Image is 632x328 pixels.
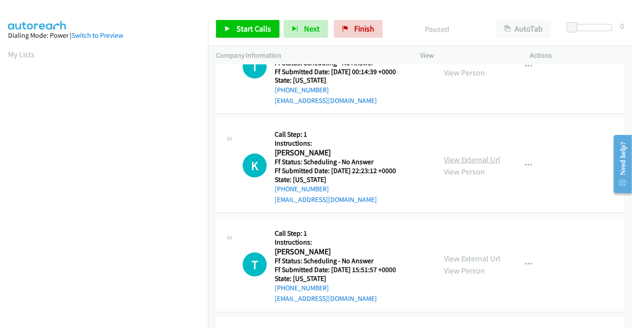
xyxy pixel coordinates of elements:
[275,139,407,148] h5: Instructions:
[444,67,485,78] a: View Person
[607,129,632,199] iframe: Resource Center
[275,67,407,76] h5: Ff Submitted Date: [DATE] 00:14:39 +0000
[275,257,407,265] h5: Ff Status: Scheduling - No Answer
[8,49,35,59] a: My Lists
[275,229,407,238] h5: Call Step: 1
[275,166,407,175] h5: Ff Submitted Date: [DATE] 22:23:12 +0000
[620,20,624,32] div: 0
[243,55,267,79] h1: T
[72,31,123,40] a: Switch to Preview
[275,195,377,204] a: [EMAIL_ADDRESS][DOMAIN_NAME]
[444,154,500,165] a: View External Url
[275,284,329,292] a: [PHONE_NUMBER]
[496,20,551,38] button: AutoTab
[243,154,267,178] div: The call is yet to be attempted
[444,166,485,177] a: View Person
[275,148,407,158] h2: [PERSON_NAME]
[444,55,500,66] a: View External Url
[444,253,500,264] a: View External Url
[334,20,383,38] a: Finish
[420,50,514,61] p: View
[530,50,624,61] p: Actions
[275,265,407,274] h5: Ff Submitted Date: [DATE] 15:51:57 +0000
[354,24,374,34] span: Finish
[275,76,407,85] h5: State: [US_STATE]
[275,86,329,94] a: [PHONE_NUMBER]
[395,23,480,35] p: Paused
[304,24,320,34] span: Next
[236,24,271,34] span: Start Calls
[571,24,612,31] div: Delay between calls (in seconds)
[275,96,377,105] a: [EMAIL_ADDRESS][DOMAIN_NAME]
[275,158,407,166] h5: Ff Status: Scheduling - No Answer
[243,55,267,79] div: The call is yet to be attempted
[216,50,404,61] p: Company Information
[275,130,407,139] h5: Call Step: 1
[275,238,407,247] h5: Instructions:
[275,274,407,283] h5: State: [US_STATE]
[243,253,267,277] div: The call is yet to be attempted
[275,185,329,193] a: [PHONE_NUMBER]
[444,265,485,276] a: View Person
[243,154,267,178] h1: K
[216,20,280,38] a: Start Calls
[275,294,377,303] a: [EMAIL_ADDRESS][DOMAIN_NAME]
[8,30,200,41] div: Dialing Mode: Power |
[243,253,267,277] h1: T
[284,20,328,38] button: Next
[275,175,407,184] h5: State: [US_STATE]
[275,247,407,257] h2: [PERSON_NAME]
